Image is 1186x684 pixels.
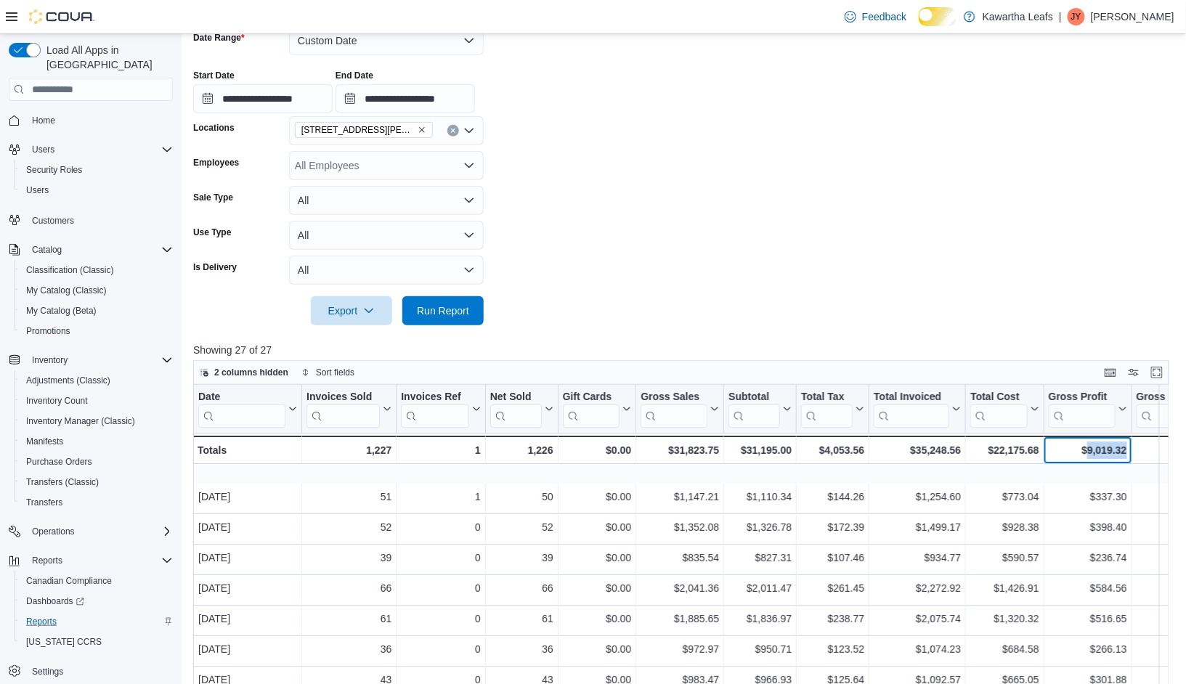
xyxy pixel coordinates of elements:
div: $516.65 [1049,611,1127,628]
div: $9,019.32 [1049,441,1127,459]
span: Washington CCRS [20,633,173,651]
div: 39 [490,550,553,567]
span: Reports [32,555,62,566]
button: Security Roles [15,160,179,180]
span: Inventory Manager (Classic) [26,415,135,427]
label: End Date [336,70,373,81]
div: 0 [401,641,480,659]
span: [US_STATE] CCRS [26,636,102,648]
button: Reports [3,550,179,571]
div: 39 [306,550,391,567]
div: 66 [306,580,391,598]
a: Classification (Classic) [20,261,120,279]
div: Net Sold [490,391,542,404]
div: $238.77 [801,611,864,628]
span: Users [20,182,173,199]
span: Security Roles [26,164,82,176]
button: Inventory Count [15,391,179,411]
button: Custom Date [289,26,484,55]
span: Adjustments (Classic) [20,372,173,389]
div: $1,074.23 [874,641,961,659]
button: Catalog [26,241,68,258]
div: Gross Sales [641,391,707,404]
div: Subtotal [728,391,780,428]
div: $1,147.21 [641,489,719,506]
div: 50 [490,489,553,506]
button: Manifests [15,431,179,452]
div: 1 [401,489,480,506]
span: Transfers [20,494,173,511]
button: Inventory [3,350,179,370]
span: Users [26,184,49,196]
span: Dashboards [26,595,84,607]
div: $928.38 [970,519,1039,537]
div: $584.56 [1049,580,1127,598]
button: Catalog [3,240,179,260]
span: Dashboards [20,593,173,610]
div: 1,227 [306,441,391,459]
div: 66 [490,580,553,598]
button: My Catalog (Classic) [15,280,179,301]
span: Transfers (Classic) [20,473,173,491]
button: Export [311,296,392,325]
div: 1,226 [490,441,553,459]
a: Security Roles [20,161,88,179]
button: 2 columns hidden [194,364,294,381]
button: Enter fullscreen [1148,364,1166,381]
button: Transfers (Classic) [15,472,179,492]
a: [US_STATE] CCRS [20,633,107,651]
div: $31,195.00 [728,441,792,459]
span: Purchase Orders [20,453,173,471]
span: Operations [26,523,173,540]
div: Invoices Ref [401,391,468,404]
a: Adjustments (Classic) [20,372,116,389]
button: Transfers [15,492,179,513]
div: 61 [306,611,391,628]
div: $107.46 [801,550,864,567]
button: Users [3,139,179,160]
div: $236.74 [1049,550,1127,567]
div: [DATE] [198,641,297,659]
div: $1,254.60 [874,489,961,506]
div: Invoices Ref [401,391,468,428]
div: $337.30 [1049,489,1127,506]
button: Purchase Orders [15,452,179,472]
span: Canadian Compliance [20,572,173,590]
span: Customers [32,215,74,227]
span: Users [32,144,54,155]
button: Invoices Ref [401,391,480,428]
button: Inventory [26,351,73,369]
div: Gross Profit [1049,391,1116,428]
div: $1,499.17 [874,519,961,537]
div: $2,075.74 [874,611,961,628]
button: All [289,256,484,285]
label: Date Range [193,32,245,44]
span: Load All Apps in [GEOGRAPHIC_DATA] [41,43,173,72]
div: 1 [401,441,480,459]
span: Reports [26,616,57,627]
button: All [289,221,484,250]
div: 0 [401,580,480,598]
span: Transfers (Classic) [26,476,99,488]
div: $590.57 [970,550,1039,567]
div: $266.13 [1049,641,1127,659]
span: Transfers [26,497,62,508]
div: $2,272.92 [874,580,961,598]
div: $0.00 [563,641,632,659]
span: My Catalog (Beta) [20,302,173,319]
span: Adjustments (Classic) [26,375,110,386]
button: Operations [3,521,179,542]
span: Purchase Orders [26,456,92,468]
span: Promotions [20,322,173,340]
button: [US_STATE] CCRS [15,632,179,652]
div: 52 [490,519,553,537]
button: Inventory Manager (Classic) [15,411,179,431]
div: $684.58 [970,641,1039,659]
div: $1,320.32 [970,611,1039,628]
span: [STREET_ADDRESS][PERSON_NAME] [301,123,415,137]
div: [DATE] [198,489,297,506]
div: $261.45 [801,580,864,598]
div: $0.00 [563,489,632,506]
span: JY [1071,8,1081,25]
div: Gift Cards [563,391,620,404]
